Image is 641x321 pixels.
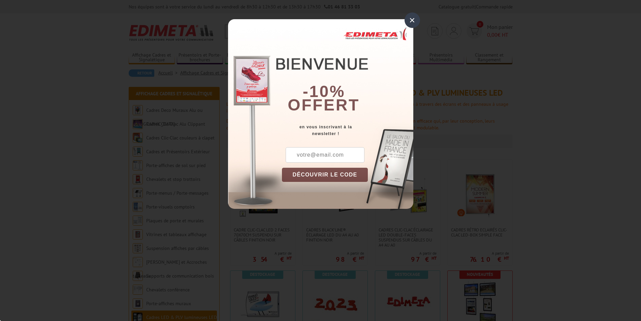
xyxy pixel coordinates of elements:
[405,12,420,28] div: ×
[303,83,345,100] b: -10%
[282,168,368,182] button: DÉCOUVRIR LE CODE
[282,124,413,137] div: en vous inscrivant à la newsletter !
[288,96,360,114] font: offert
[286,147,364,163] input: votre@email.com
